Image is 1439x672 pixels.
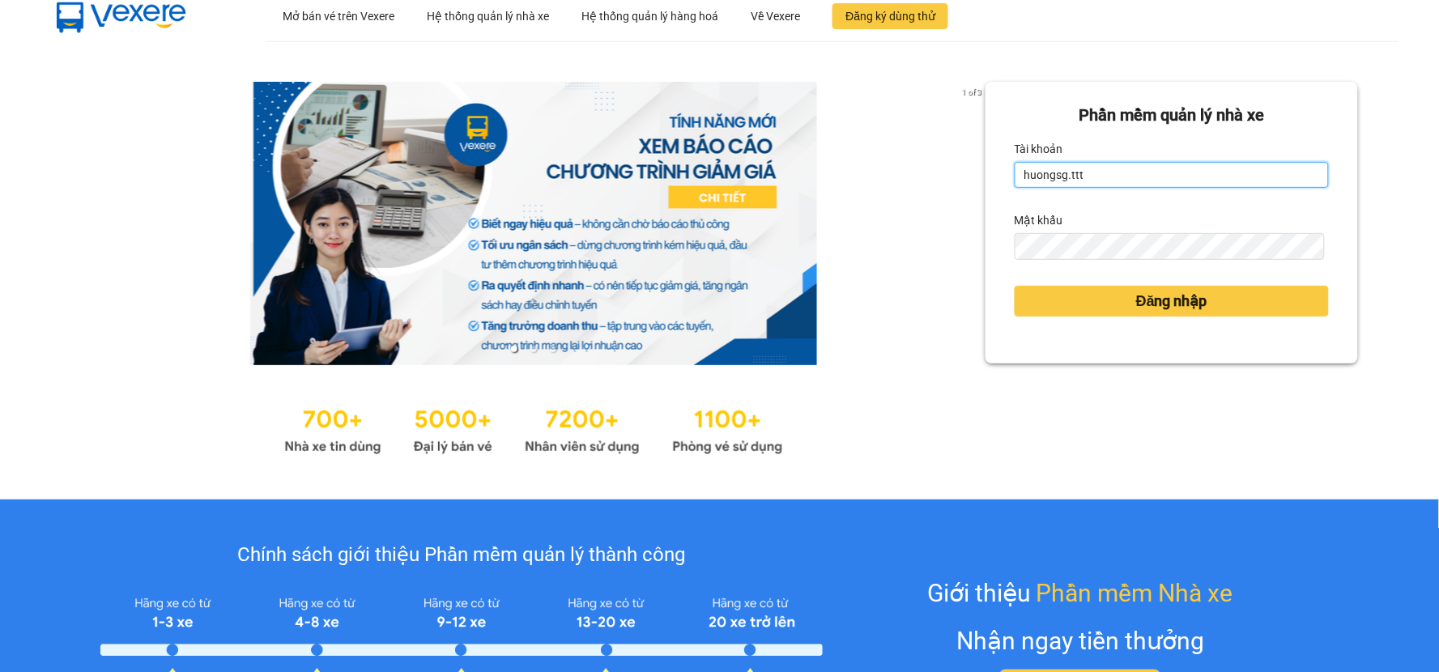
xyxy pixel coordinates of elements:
input: Mật khẩu [1015,233,1325,259]
label: Tài khoản [1015,136,1063,162]
li: slide item 3 [550,346,556,352]
div: Chính sách giới thiệu Phần mềm quản lý thành công [100,540,822,571]
li: slide item 2 [530,346,537,352]
div: Giới thiệu [928,574,1233,612]
li: slide item 1 [511,346,517,352]
button: Đăng nhập [1015,286,1329,317]
p: 1 of 3 [957,82,986,103]
div: Nhận ngay tiền thưởng [956,622,1204,660]
button: Đăng ký dùng thử [832,3,948,29]
span: Đăng nhập [1136,290,1207,313]
input: Tài khoản [1015,162,1329,188]
span: Đăng ký dùng thử [845,7,935,25]
img: Statistics.png [284,398,783,459]
span: Phần mềm Nhà xe [1037,574,1233,612]
div: Phần mềm quản lý nhà xe [1015,103,1329,128]
button: previous slide / item [81,82,104,365]
button: next slide / item [963,82,986,365]
label: Mật khẩu [1015,207,1063,233]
